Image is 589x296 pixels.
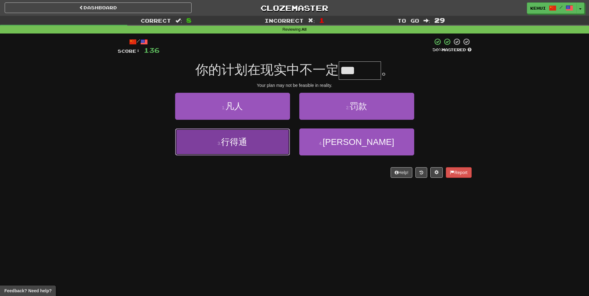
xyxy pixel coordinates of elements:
span: 你的计划在现实中不一定 [195,62,339,77]
strong: All [301,27,306,32]
button: 1.凡人 [175,93,290,120]
button: Report [446,167,471,178]
span: 1 [319,16,324,24]
span: Open feedback widget [4,288,52,294]
div: / [118,38,160,46]
span: Correct [141,17,171,24]
span: 8 [186,16,192,24]
span: Kehui [530,5,546,11]
small: 1 . [222,105,226,110]
button: 3.行得通 [175,128,290,155]
button: Round history (alt+y) [415,167,427,178]
span: Score: [118,48,140,54]
span: : [308,18,315,23]
button: Help! [391,167,413,178]
span: 50 % [433,47,442,52]
span: 。 [381,62,394,77]
span: 136 [144,46,160,54]
span: : [175,18,182,23]
span: 29 [434,16,445,24]
small: 4 . [319,141,323,146]
span: To go [397,17,419,24]
span: 罚款 [350,101,367,111]
a: Kehui / [527,2,577,14]
a: Clozemaster [201,2,388,13]
span: 行得通 [221,137,247,147]
span: / [560,5,563,9]
a: Dashboard [5,2,192,13]
span: [PERSON_NAME] [323,137,394,147]
small: 2 . [346,105,350,110]
span: : [424,18,430,23]
span: 凡人 [225,101,243,111]
small: 3 . [218,141,221,146]
div: Your plan may not be feasible in reality. [118,82,472,88]
button: 4.[PERSON_NAME] [299,128,414,155]
button: 2.罚款 [299,93,414,120]
span: Incorrect [265,17,304,24]
div: Mastered [433,47,472,53]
